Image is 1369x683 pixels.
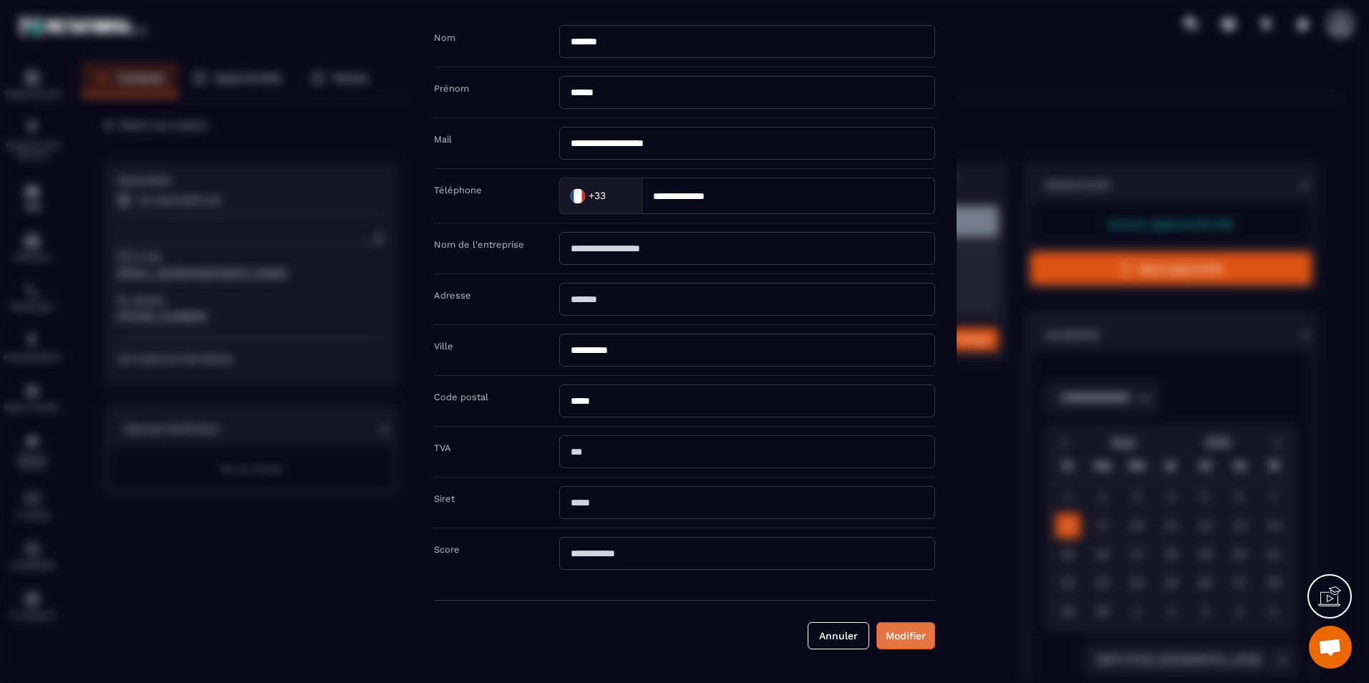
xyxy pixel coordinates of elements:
label: Téléphone [434,185,482,195]
label: Score [434,544,460,555]
span: +33 [589,188,606,203]
label: Mail [434,134,452,145]
label: Prénom [434,83,469,94]
img: Country Flag [563,181,592,210]
label: Siret [434,493,455,504]
label: Nom de l'entreprise [434,239,524,250]
div: Search for option [559,178,642,214]
label: Adresse [434,290,471,301]
button: Annuler [808,622,869,649]
input: Search for option [609,185,627,206]
div: Ouvrir le chat [1309,626,1352,669]
button: Modifier [876,622,935,649]
label: Nom [434,32,455,43]
label: TVA [434,442,451,453]
label: Code postal [434,392,488,402]
label: Ville [434,341,453,352]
